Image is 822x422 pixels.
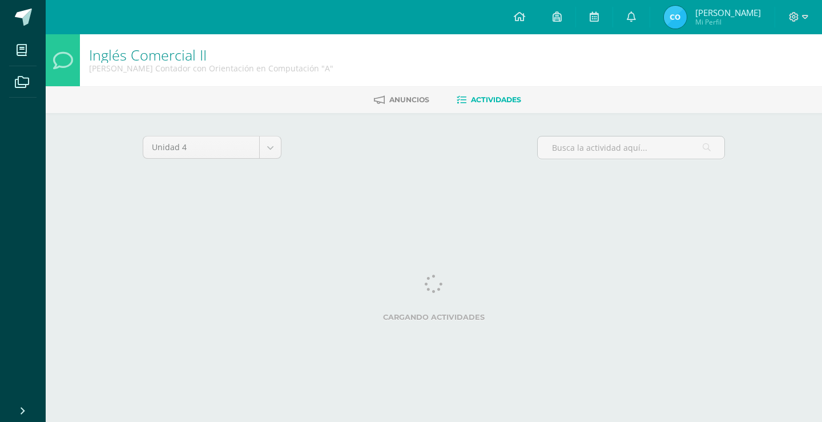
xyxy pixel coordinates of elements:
[143,136,281,158] a: Unidad 4
[89,45,207,65] a: Inglés Comercial II
[538,136,724,159] input: Busca la actividad aquí...
[471,95,521,104] span: Actividades
[374,91,429,109] a: Anuncios
[457,91,521,109] a: Actividades
[152,136,251,158] span: Unidad 4
[143,313,725,321] label: Cargando actividades
[695,17,761,27] span: Mi Perfil
[389,95,429,104] span: Anuncios
[89,63,333,74] div: Quinto Perito Contador con Orientación en Computación 'A'
[664,6,687,29] img: 14d656eaa5600b9170fde739018ddda2.png
[695,7,761,18] span: [PERSON_NAME]
[89,47,333,63] h1: Inglés Comercial II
